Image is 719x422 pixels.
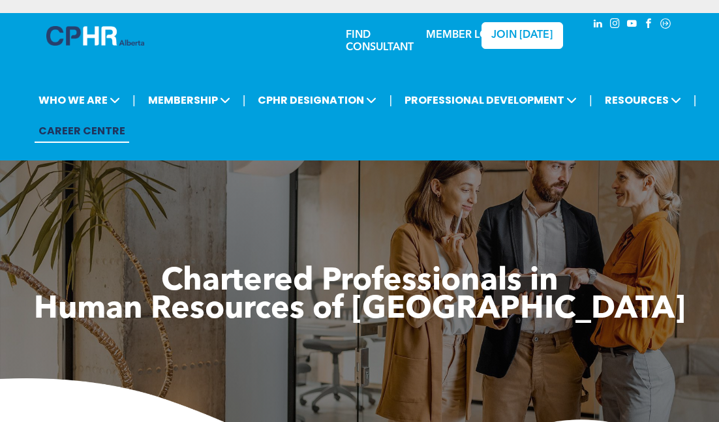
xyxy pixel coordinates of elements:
span: Human Resources of [GEOGRAPHIC_DATA] [34,294,685,325]
a: facebook [641,16,656,34]
span: WHO WE ARE [35,88,124,112]
a: youtube [624,16,639,34]
span: Chartered Professionals in [161,266,558,297]
a: instagram [607,16,622,34]
img: A blue and white logo for cp alberta [46,26,144,46]
a: linkedin [590,16,605,34]
li: | [132,87,136,113]
span: RESOURCES [601,88,685,112]
a: MEMBER LOGIN [426,30,508,40]
li: | [243,87,246,113]
a: JOIN [DATE] [482,22,563,49]
span: PROFESSIONAL DEVELOPMENT [401,88,581,112]
span: JOIN [DATE] [491,29,553,42]
li: | [389,87,392,113]
span: CPHR DESIGNATION [254,88,380,112]
li: | [589,87,592,113]
span: MEMBERSHIP [144,88,234,112]
a: Social network [658,16,673,34]
a: FIND CONSULTANT [346,30,414,53]
a: CAREER CENTRE [35,119,129,143]
li: | [694,87,697,113]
